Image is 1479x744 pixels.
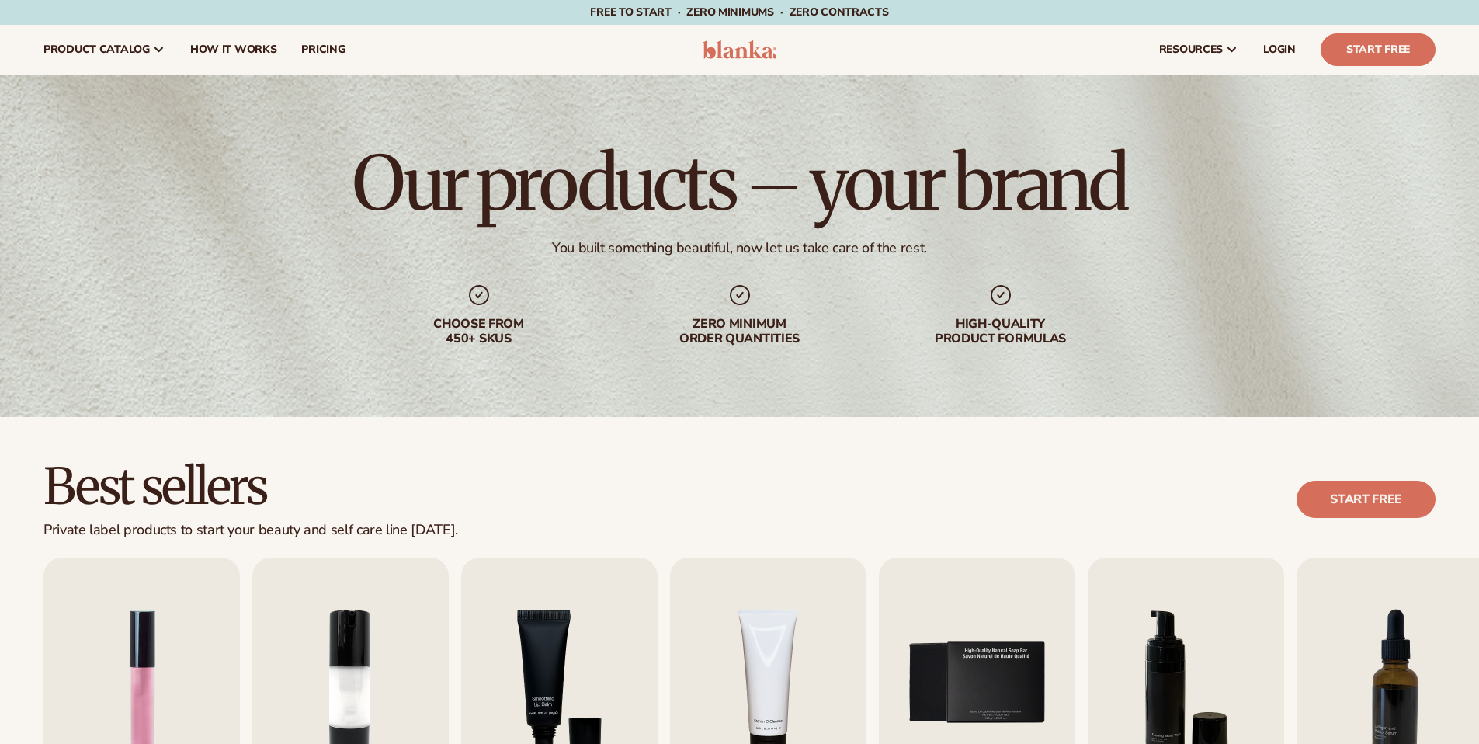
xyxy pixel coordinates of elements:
[1251,25,1308,75] a: LOGIN
[1147,25,1251,75] a: resources
[43,43,150,56] span: product catalog
[301,43,345,56] span: pricing
[190,43,277,56] span: How It Works
[1263,43,1296,56] span: LOGIN
[1321,33,1436,66] a: Start Free
[703,40,776,59] img: logo
[289,25,357,75] a: pricing
[641,317,839,346] div: Zero minimum order quantities
[1297,481,1436,518] a: Start free
[43,522,458,539] div: Private label products to start your beauty and self care line [DATE].
[43,461,458,513] h2: Best sellers
[380,317,578,346] div: Choose from 450+ Skus
[31,25,178,75] a: product catalog
[590,5,888,19] span: Free to start · ZERO minimums · ZERO contracts
[1159,43,1223,56] span: resources
[552,239,927,257] div: You built something beautiful, now let us take care of the rest.
[901,317,1100,346] div: High-quality product formulas
[178,25,290,75] a: How It Works
[352,146,1126,221] h1: Our products – your brand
